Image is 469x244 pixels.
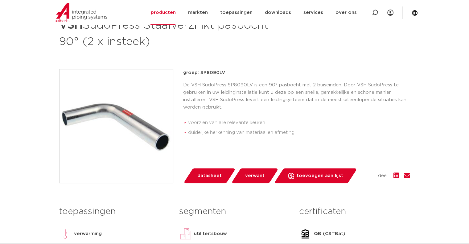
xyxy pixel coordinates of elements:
[314,230,345,238] p: QB (CSTBat)
[188,128,410,138] li: duidelijke herkenning van materiaal en afmeting
[299,205,410,218] h3: certificaten
[183,168,236,183] a: datasheet
[179,205,290,218] h3: segmenten
[59,228,72,240] img: verwarming
[59,205,170,218] h3: toepassingen
[194,230,227,238] p: utiliteitsbouw
[179,228,191,240] img: utiliteitsbouw
[59,20,83,31] strong: VSH
[378,172,389,180] span: deel:
[231,168,278,183] a: verwant
[183,69,410,77] p: groep: SP8090LV
[299,228,311,240] img: QB (CSTBat)
[188,118,410,128] li: voorzien van alle relevante keuren
[197,171,222,181] span: datasheet
[74,230,102,238] p: verwarming
[245,171,265,181] span: verwant
[297,171,343,181] span: toevoegen aan lijst
[183,81,410,111] p: De VSH SudoPress SP8090LV is een 90° pasbocht met 2 buiseinden. Door VSH SudoPress te gebruiken i...
[59,16,291,49] h1: SudoPress Staalverzinkt pasbocht 90° (2 x insteek)
[60,69,173,183] img: Product Image for VSH SudoPress Staalverzinkt pasbocht 90° (2 x insteek)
